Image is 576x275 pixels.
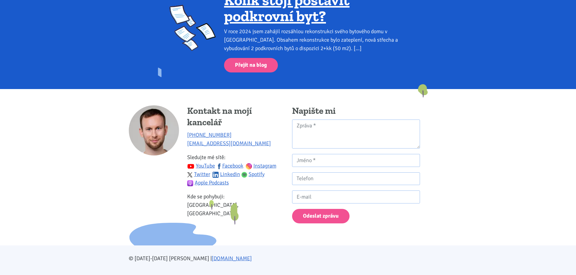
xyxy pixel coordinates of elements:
[187,192,284,218] p: Kde se pohybuji: [GEOGRAPHIC_DATA], [GEOGRAPHIC_DATA]
[292,172,420,185] input: Telefon
[129,105,179,155] img: Tomáš Kučera
[125,254,451,263] div: © [DATE]-[DATE] [PERSON_NAME] |
[292,190,420,203] input: E-mail
[216,162,243,169] a: Facebook
[246,162,276,169] a: Instagram
[187,171,210,177] a: Twitter
[187,140,271,147] a: [EMAIL_ADDRESS][DOMAIN_NAME]
[213,172,219,178] img: linkedin.svg
[292,209,350,224] button: Odeslat zprávu
[246,163,252,169] img: ig.svg
[187,172,193,177] img: twitter.svg
[187,180,193,186] img: apple-podcasts.png
[292,105,420,117] h4: Napište mi
[292,120,420,224] form: Kontaktní formulář
[292,154,420,167] input: Jméno *
[216,163,222,169] img: fb.svg
[187,162,215,169] a: YouTube
[187,179,229,186] a: Apple Podcasts
[224,27,406,53] div: V roce 2024 jsem zahájil rozsáhlou rekonstrukci svého bytového domu v [GEOGRAPHIC_DATA]. Obsahem ...
[187,163,194,170] img: youtube.svg
[187,153,284,187] p: Sledujte mé sítě:
[213,171,240,177] a: Linkedin
[187,132,232,138] a: [PHONE_NUMBER]
[241,172,247,178] img: spotify.png
[241,171,265,177] a: Spotify
[224,58,278,73] a: Přejít na blog
[212,255,252,262] a: [DOMAIN_NAME]
[187,105,284,128] h4: Kontakt na mojí kancelář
